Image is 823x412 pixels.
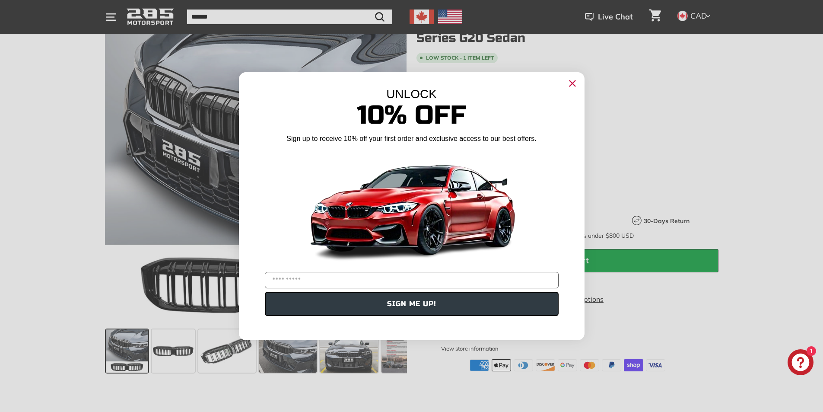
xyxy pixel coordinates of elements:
[265,272,559,288] input: YOUR EMAIL
[785,349,816,377] inbox-online-store-chat: Shopify online store chat
[304,147,520,268] img: Banner showing BMW 4 Series Body kit
[265,292,559,316] button: SIGN ME UP!
[357,99,467,131] span: 10% Off
[286,135,536,142] span: Sign up to receive 10% off your first order and exclusive access to our best offers.
[386,87,437,101] span: UNLOCK
[566,77,579,90] button: Close dialog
